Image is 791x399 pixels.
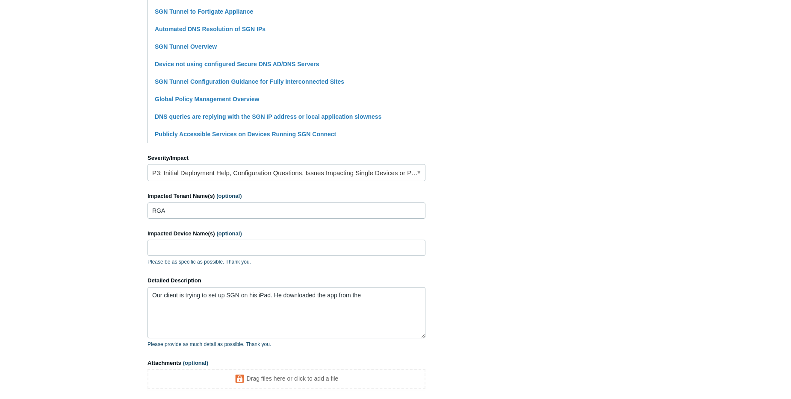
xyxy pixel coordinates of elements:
label: Impacted Tenant Name(s) [148,192,425,200]
a: Automated DNS Resolution of SGN IPs [155,26,266,32]
a: DNS queries are replying with the SGN IP address or local application slowness [155,113,381,120]
a: Global Policy Management Overview [155,96,259,103]
span: (optional) [183,360,208,366]
span: (optional) [216,193,242,199]
a: P3: Initial Deployment Help, Configuration Questions, Issues Impacting Single Devices or Past Out... [148,164,425,181]
label: Attachments [148,359,425,367]
span: (optional) [217,230,242,237]
a: Publicly Accessible Services on Devices Running SGN Connect [155,131,336,138]
a: SGN Tunnel to Fortigate Appliance [155,8,253,15]
p: Please provide as much detail as possible. Thank you. [148,340,425,348]
a: SGN Tunnel Overview [155,43,217,50]
a: Device not using configured Secure DNS AD/DNS Servers [155,61,319,67]
label: Severity/Impact [148,154,425,162]
p: Please be as specific as possible. Thank you. [148,258,425,266]
label: Impacted Device Name(s) [148,229,425,238]
a: SGN Tunnel Configuration Guidance for Fully Interconnected Sites [155,78,344,85]
label: Detailed Description [148,276,425,285]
